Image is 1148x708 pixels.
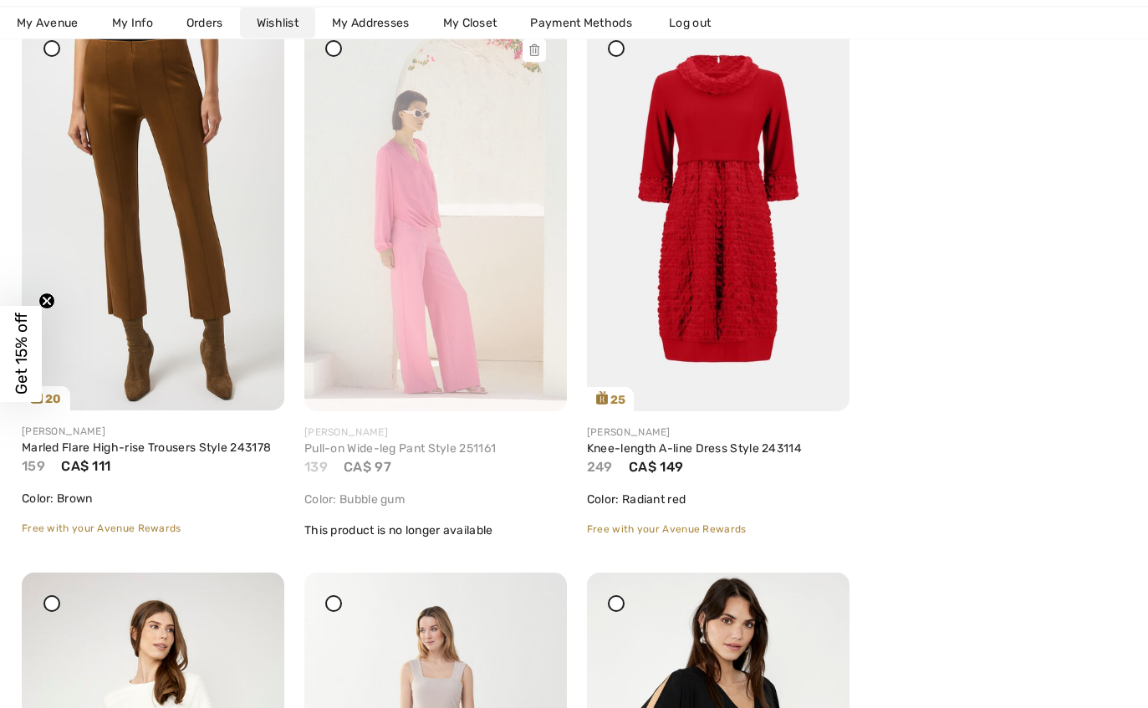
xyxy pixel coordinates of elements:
[22,522,284,537] div: Free with your Avenue Rewards
[304,522,567,540] p: This product is no longer available
[22,425,284,440] div: [PERSON_NAME]
[304,442,496,456] a: Pull-on Wide-leg Pant Style 251161
[304,460,328,476] span: 139
[240,8,315,38] a: Wishlist
[22,441,271,456] a: Marled Flare High-rise Trousers Style 243178
[22,18,284,411] img: joseph-ribkoff-pants-brown_243178d_2_906f_search.jpg
[587,492,850,509] div: Color: Radiant red
[652,8,744,38] a: Log out
[22,491,284,508] div: Color: Brown
[587,442,802,456] a: Knee-length A-line Dress Style 243114
[587,425,850,441] div: [PERSON_NAME]
[587,522,850,537] div: Free with your Avenue Rewards
[587,18,850,412] img: joseph-ribkoff-dresses-jumpsuits-radiant-red_243114e_1_76be_search.jpg
[629,460,683,476] span: CA$ 149
[304,425,567,441] div: [PERSON_NAME]
[315,8,426,38] a: My Addresses
[22,18,284,411] a: 20
[22,459,45,475] span: 159
[587,18,850,412] a: 25
[17,14,79,32] span: My Avenue
[12,313,31,395] span: Get 15% off
[426,8,514,38] a: My Closet
[513,8,649,38] a: Payment Methods
[304,492,567,509] div: Color: Bubble gum
[95,8,170,38] a: My Info
[170,8,240,38] a: Orders
[38,293,55,309] button: Close teaser
[61,459,110,475] span: CA$ 111
[587,460,613,476] span: 249
[344,460,391,476] span: CA$ 97
[304,18,567,412] img: joseph-ribkoff-pants-bubble-gum_251161_1_4b7a_search.jpg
